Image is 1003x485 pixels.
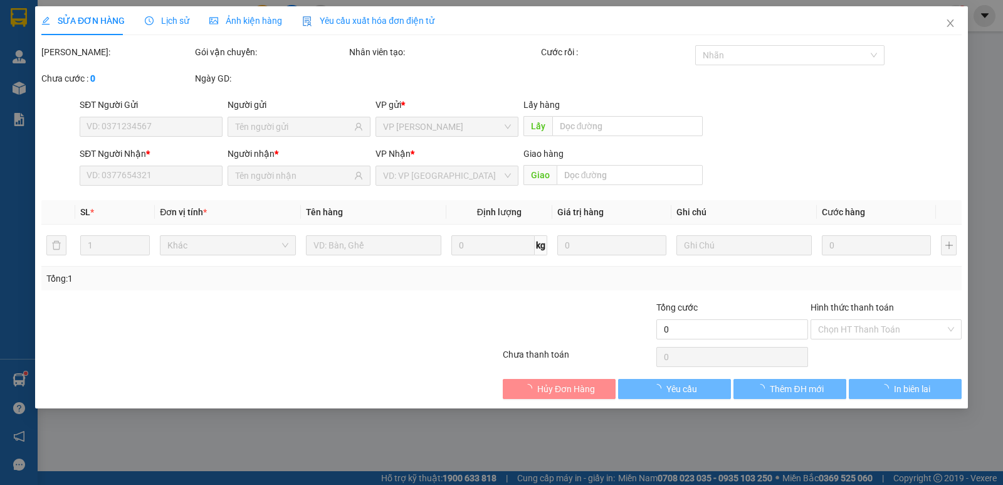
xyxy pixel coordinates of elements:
label: Hình thức thanh toán [811,302,894,312]
span: Tên hàng [306,207,343,217]
span: Hủy Đơn Hàng [537,382,595,396]
span: user [354,122,363,131]
span: loading [653,384,666,393]
div: Nhân viên tạo: [349,45,539,59]
button: Hủy Đơn Hàng [503,379,616,399]
button: In biên lai [849,379,962,399]
span: user [354,171,363,180]
input: Dọc đường [552,116,703,136]
button: plus [941,235,957,255]
input: 0 [822,235,931,255]
span: Yêu cầu [666,382,697,396]
span: loading [756,384,770,393]
span: loading [880,384,894,393]
span: clock-circle [145,16,154,25]
button: Close [933,6,968,41]
button: Thêm ĐH mới [733,379,846,399]
span: Tổng cước [656,302,698,312]
div: Chưa thanh toán [501,348,655,370]
input: 0 [557,235,666,255]
span: SỬA ĐƠN HÀNG [41,16,125,26]
div: Người gửi [228,98,370,112]
button: Yêu cầu [618,379,731,399]
div: VP gửi [375,98,518,112]
span: Lấy [523,116,552,136]
span: Đơn vị tính [160,207,207,217]
div: [PERSON_NAME]: [41,45,192,59]
div: Tổng: 1 [46,272,388,285]
span: Giá trị hàng [557,207,604,217]
span: Định lượng [477,207,522,217]
div: Ngày GD: [195,72,346,85]
div: Gói vận chuyển: [195,45,346,59]
span: kg [535,235,547,255]
span: picture [209,16,218,25]
span: In biên lai [894,382,930,396]
input: Tên người nhận [235,169,352,183]
th: Ghi chú [671,200,817,225]
span: Lịch sử [145,16,189,26]
span: Khác [167,236,288,255]
input: VD: Bàn, Ghế [306,235,441,255]
img: icon [302,16,312,26]
span: Giao hàng [523,149,564,159]
span: close [945,18,955,28]
span: VP Nhận [375,149,411,159]
div: Người nhận [228,147,370,161]
input: Tên người gửi [235,120,352,134]
div: SĐT Người Nhận [80,147,223,161]
span: edit [41,16,50,25]
div: Cước rồi : [541,45,692,59]
span: Yêu cầu xuất hóa đơn điện tử [302,16,434,26]
span: Lấy hàng [523,100,560,110]
div: Chưa cước : [41,72,192,85]
b: 0 [90,73,95,83]
button: delete [46,235,66,255]
input: Dọc đường [557,165,703,185]
span: Thêm ĐH mới [770,382,823,396]
span: VP MỘC CHÂU [383,117,511,136]
span: loading [523,384,537,393]
span: Giao [523,165,557,185]
div: SĐT Người Gửi [80,98,223,112]
input: Ghi Chú [676,235,812,255]
span: SL [80,207,90,217]
span: Ảnh kiện hàng [209,16,282,26]
span: Cước hàng [822,207,865,217]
